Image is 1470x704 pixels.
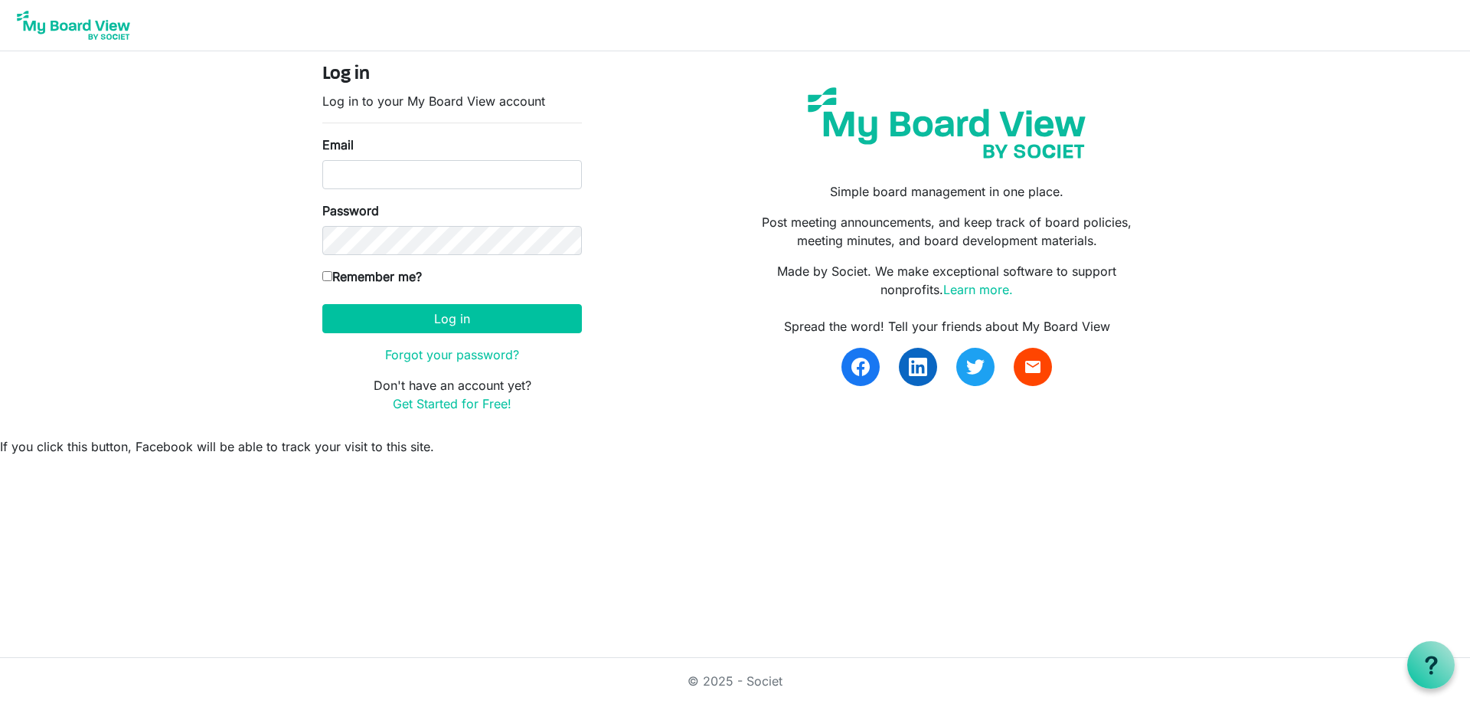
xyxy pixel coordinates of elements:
[12,6,135,44] img: My Board View Logo
[746,182,1148,201] p: Simple board management in one place.
[385,347,519,362] a: Forgot your password?
[322,271,332,281] input: Remember me?
[746,213,1148,250] p: Post meeting announcements, and keep track of board policies, meeting minutes, and board developm...
[322,92,582,110] p: Log in to your My Board View account
[322,267,422,286] label: Remember me?
[746,262,1148,299] p: Made by Societ. We make exceptional software to support nonprofits.
[851,358,870,376] img: facebook.svg
[322,201,379,220] label: Password
[796,76,1097,170] img: my-board-view-societ.svg
[966,358,985,376] img: twitter.svg
[322,64,582,86] h4: Log in
[909,358,927,376] img: linkedin.svg
[1024,358,1042,376] span: email
[393,396,511,411] a: Get Started for Free!
[746,317,1148,336] div: Spread the word! Tell your friends about My Board View
[943,282,1013,297] a: Learn more.
[1014,348,1052,386] a: email
[322,304,582,333] button: Log in
[322,136,354,154] label: Email
[688,673,782,689] a: © 2025 - Societ
[322,376,582,413] p: Don't have an account yet?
